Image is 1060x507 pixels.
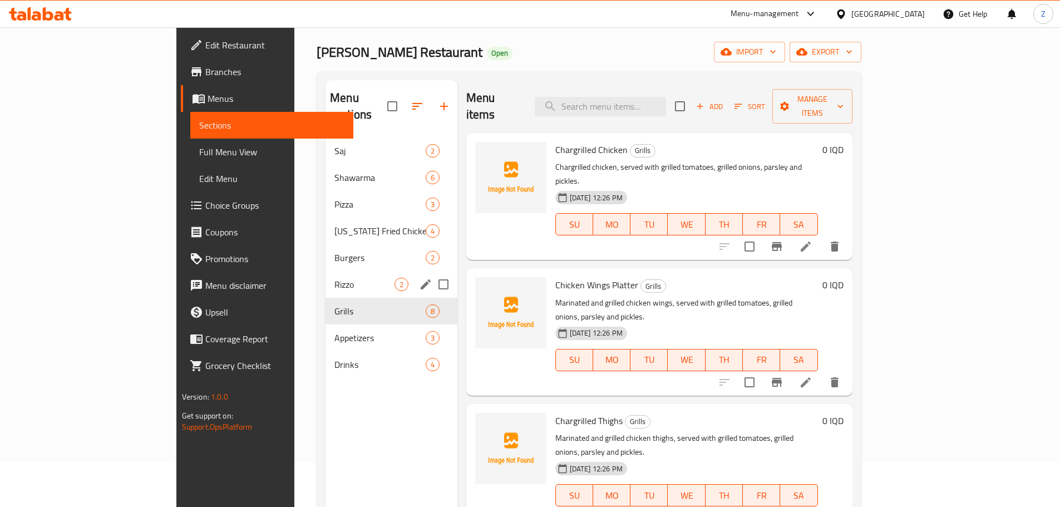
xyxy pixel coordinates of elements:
[181,245,353,272] a: Promotions
[334,251,425,264] span: Burgers
[181,192,353,219] a: Choice Groups
[326,137,457,164] div: Saj2
[565,328,627,338] span: [DATE] 12:26 PM
[851,8,925,20] div: [GEOGRAPHIC_DATA]
[205,332,344,346] span: Coverage Report
[640,279,666,293] div: Grills
[205,306,344,319] span: Upsell
[326,218,457,244] div: [US_STATE] Fried Chicken4
[181,272,353,299] a: Menu disclaimer
[630,349,668,371] button: TU
[475,142,546,213] img: Chargrilled Chicken
[426,173,439,183] span: 6
[208,92,344,105] span: Menus
[785,488,813,504] span: SA
[780,213,817,235] button: SA
[426,333,439,343] span: 3
[334,144,425,157] span: Saj
[822,277,844,293] h6: 0 IQD
[326,271,457,298] div: Rizzo2edit
[334,331,425,344] span: Appetizers
[799,376,812,389] a: Edit menu item
[555,349,593,371] button: SU
[555,484,593,506] button: SU
[334,358,425,371] div: Drinks
[692,98,727,115] button: Add
[181,352,353,379] a: Grocery Checklist
[672,352,701,368] span: WE
[672,488,701,504] span: WE
[181,219,353,245] a: Coupons
[710,352,738,368] span: TH
[780,484,817,506] button: SA
[205,359,344,372] span: Grocery Checklist
[821,233,848,260] button: delete
[426,171,440,184] div: items
[738,371,761,394] span: Select to update
[821,369,848,396] button: delete
[706,484,743,506] button: TH
[555,160,818,188] p: Chargrilled chicken, served with grilled tomatoes, grilled onions, parsley and pickles.
[404,93,431,120] span: Sort sections
[635,352,663,368] span: TU
[181,32,353,58] a: Edit Restaurant
[205,252,344,265] span: Promotions
[426,224,440,238] div: items
[706,349,743,371] button: TH
[743,349,780,371] button: FR
[763,369,790,396] button: Branch-specific-item
[205,279,344,292] span: Menu disclaimer
[780,349,817,371] button: SA
[710,216,738,233] span: TH
[426,199,439,210] span: 3
[326,133,457,382] nav: Menu sections
[743,213,780,235] button: FR
[555,213,593,235] button: SU
[426,251,440,264] div: items
[426,306,439,317] span: 8
[330,90,387,123] h2: Menu sections
[334,198,425,211] span: Pizza
[182,420,253,434] a: Support.OpsPlatform
[630,484,668,506] button: TU
[334,278,394,291] span: Rizzo
[822,142,844,157] h6: 0 IQD
[395,279,408,290] span: 2
[334,171,425,184] span: Shawarma
[672,216,701,233] span: WE
[630,144,655,157] span: Grills
[763,233,790,260] button: Branch-specific-item
[593,349,630,371] button: MO
[205,225,344,239] span: Coupons
[593,213,630,235] button: MO
[190,139,353,165] a: Full Menu View
[641,280,665,293] span: Grills
[692,98,727,115] span: Add item
[723,45,776,59] span: import
[334,304,425,318] span: Grills
[426,226,439,237] span: 4
[205,199,344,212] span: Choice Groups
[565,193,627,203] span: [DATE] 12:26 PM
[426,253,439,263] span: 2
[431,93,457,120] button: Add section
[1041,8,1046,20] span: Z
[560,352,589,368] span: SU
[732,98,768,115] button: Sort
[747,488,776,504] span: FR
[560,488,589,504] span: SU
[635,488,663,504] span: TU
[714,42,785,62] button: import
[565,464,627,474] span: [DATE] 12:26 PM
[668,484,705,506] button: WE
[668,95,692,118] span: Select section
[317,40,482,65] span: [PERSON_NAME] Restaurant
[326,324,457,351] div: Appetizers3
[426,331,440,344] div: items
[487,47,512,60] div: Open
[181,299,353,326] a: Upsell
